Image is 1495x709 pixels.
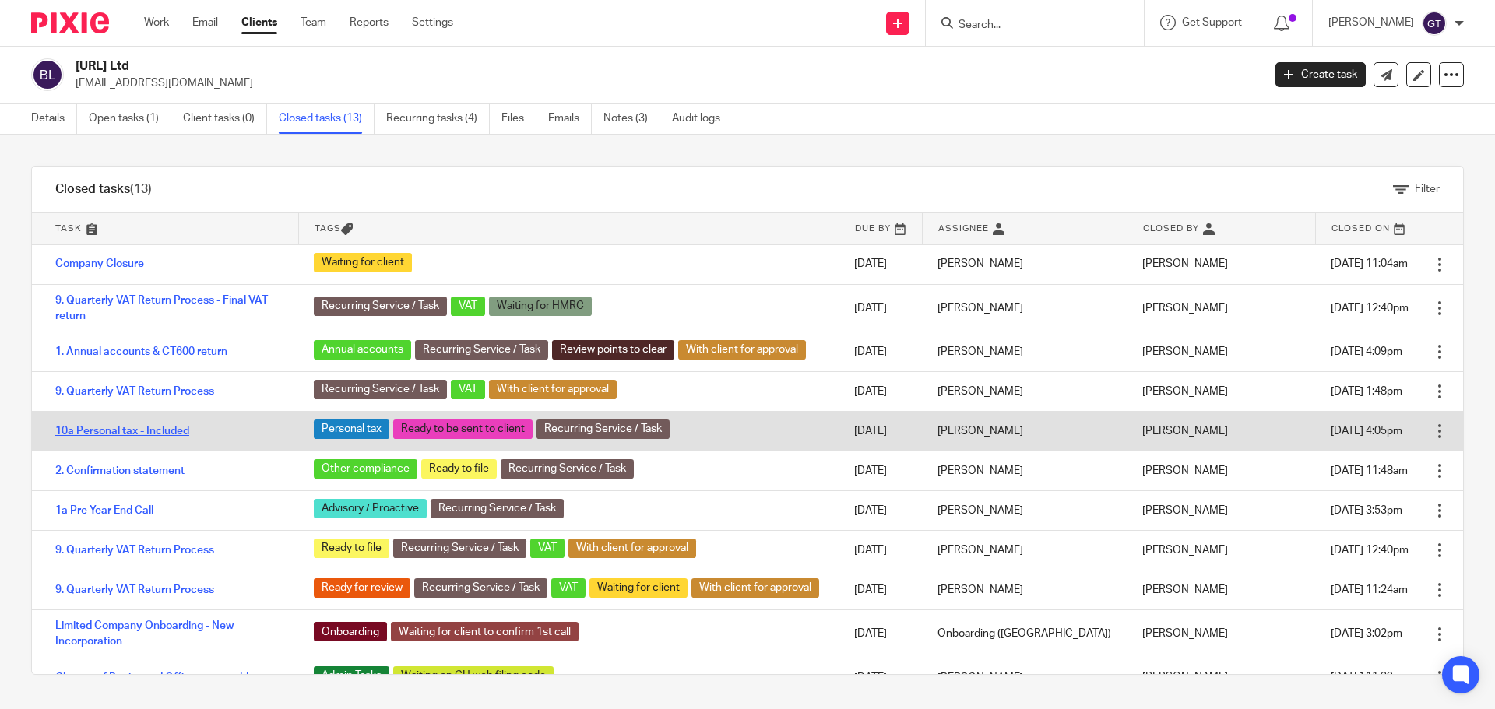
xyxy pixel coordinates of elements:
[1142,505,1228,516] span: [PERSON_NAME]
[414,578,547,598] span: Recurring Service / Task
[451,380,485,399] span: VAT
[130,183,152,195] span: (13)
[922,491,1127,531] td: [PERSON_NAME]
[922,658,1127,697] td: [PERSON_NAME]
[839,244,922,284] td: [DATE]
[1331,465,1408,476] span: [DATE] 11:48am
[1142,545,1228,556] span: [PERSON_NAME]
[1142,465,1228,476] span: [PERSON_NAME]
[31,58,64,91] img: svg%3E
[1331,545,1409,556] span: [DATE] 12:40pm
[55,584,214,595] a: 9. Quarterly VAT Return Process
[31,104,77,134] a: Details
[55,426,189,437] a: 10a Personal tax - Included
[603,104,660,134] a: Notes (3)
[55,181,152,198] h1: Closed tasks
[530,539,565,558] span: VAT
[314,666,389,686] span: Admin Tasks
[314,499,427,518] span: Advisory / Proactive
[55,346,227,357] a: 1. Annual accounts & CT600 return
[393,666,554,686] span: Waiting on CH web filing code
[391,622,579,641] span: Waiting for client to confirm 1st call
[922,332,1127,372] td: [PERSON_NAME]
[421,459,497,479] span: Ready to file
[1275,62,1366,87] a: Create task
[1142,426,1228,437] span: [PERSON_NAME]
[412,15,453,30] a: Settings
[1331,386,1402,397] span: [DATE] 1:48pm
[922,531,1127,570] td: [PERSON_NAME]
[548,104,592,134] a: Emails
[279,104,375,134] a: Closed tasks (13)
[922,412,1127,451] td: [PERSON_NAME]
[922,570,1127,610] td: [PERSON_NAME]
[314,459,417,479] span: Other compliance
[568,539,696,558] span: With client for approval
[1328,15,1414,30] p: [PERSON_NAME]
[314,578,410,598] span: Ready for review
[839,332,922,372] td: [DATE]
[1331,672,1408,683] span: [DATE] 11:39am
[55,465,185,476] a: 2. Confirmation statement
[89,104,171,134] a: Open tasks (1)
[1142,584,1228,595] span: [PERSON_NAME]
[536,419,670,439] span: Recurring Service / Task
[1331,505,1402,516] span: [DATE] 3:53pm
[393,419,533,439] span: Ready to be sent to client
[922,284,1127,332] td: [PERSON_NAME]
[551,578,586,598] span: VAT
[1331,426,1402,437] span: [DATE] 4:05pm
[922,244,1127,284] td: [PERSON_NAME]
[489,297,592,316] span: Waiting for HMRC
[350,15,389,30] a: Reports
[55,545,214,556] a: 9. Quarterly VAT Return Process
[552,340,674,360] span: Review points to clear
[1422,11,1447,36] img: svg%3E
[55,505,153,516] a: 1a Pre Year End Call
[839,658,922,697] td: [DATE]
[314,419,389,439] span: Personal tax
[678,340,806,360] span: With client for approval
[691,578,819,598] span: With client for approval
[1331,346,1402,357] span: [DATE] 4:09pm
[1142,346,1228,357] span: [PERSON_NAME]
[1415,184,1440,195] span: Filter
[1142,628,1228,639] span: [PERSON_NAME]
[415,340,548,360] span: Recurring Service / Task
[55,386,214,397] a: 9. Quarterly VAT Return Process
[431,499,564,518] span: Recurring Service / Task
[314,380,447,399] span: Recurring Service / Task
[489,380,617,399] span: With client for approval
[386,104,490,134] a: Recurring tasks (4)
[314,622,387,641] span: Onboarding
[31,12,109,33] img: Pixie
[55,620,234,647] a: Limited Company Onboarding - New Incorporation
[55,258,144,269] a: Company Closure
[839,451,922,491] td: [DATE]
[839,570,922,610] td: [DATE]
[298,213,839,244] th: Tags
[839,372,922,412] td: [DATE]
[183,104,267,134] a: Client tasks (0)
[451,297,485,316] span: VAT
[1142,303,1228,314] span: [PERSON_NAME]
[957,19,1097,33] input: Search
[922,451,1127,491] td: [PERSON_NAME]
[76,75,1252,91] p: [EMAIL_ADDRESS][DOMAIN_NAME]
[501,104,536,134] a: Files
[241,15,277,30] a: Clients
[839,412,922,451] td: [DATE]
[1182,17,1242,28] span: Get Support
[314,340,411,360] span: Annual accounts
[589,578,688,598] span: Waiting for client
[1331,303,1409,314] span: [DATE] 12:40pm
[839,531,922,570] td: [DATE]
[672,104,732,134] a: Audit logs
[501,459,634,479] span: Recurring Service / Task
[314,253,412,272] span: Waiting for client
[1331,628,1402,639] span: [DATE] 3:02pm
[76,58,1017,75] h2: [URL] Ltd
[839,284,922,332] td: [DATE]
[55,672,269,683] a: Change of Registered Office to our address
[839,491,922,531] td: [DATE]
